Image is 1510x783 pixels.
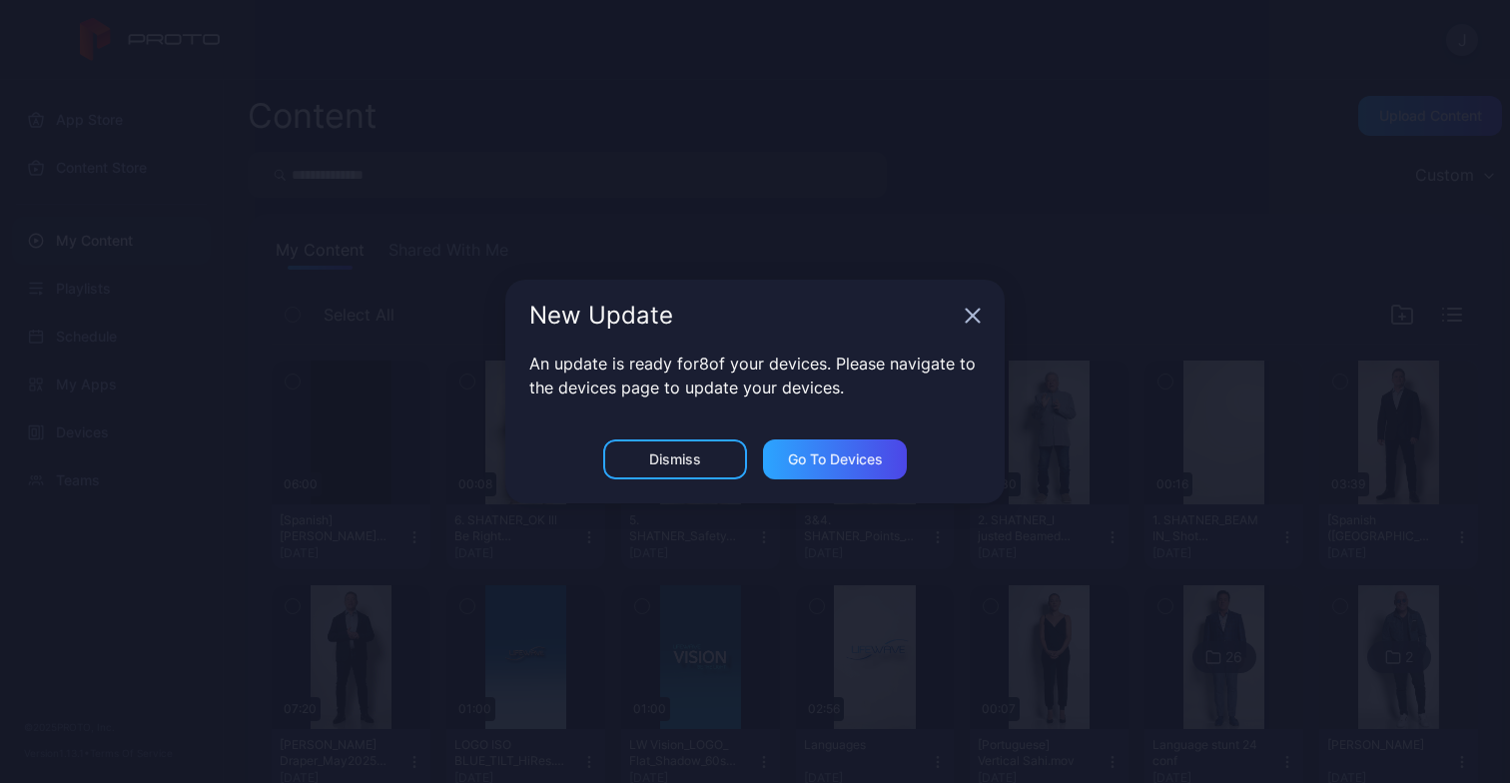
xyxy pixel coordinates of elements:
button: Go to devices [763,439,907,479]
div: Dismiss [649,451,701,467]
button: Dismiss [603,439,747,479]
p: An update is ready for 8 of your devices. Please navigate to the devices page to update your devi... [529,352,981,399]
div: New Update [529,304,957,328]
div: Go to devices [788,451,883,467]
